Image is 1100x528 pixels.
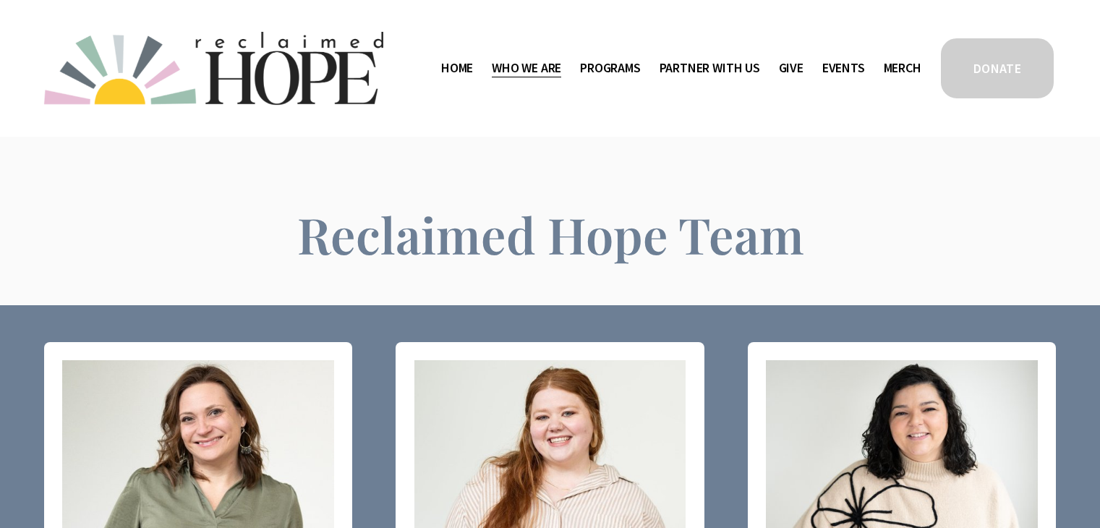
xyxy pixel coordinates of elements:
[492,58,561,79] span: Who We Are
[297,201,804,267] span: Reclaimed Hope Team
[580,58,641,79] span: Programs
[492,56,561,80] a: folder dropdown
[660,56,760,80] a: folder dropdown
[660,58,760,79] span: Partner With Us
[779,56,803,80] a: Give
[822,56,865,80] a: Events
[580,56,641,80] a: folder dropdown
[939,36,1056,101] a: DONATE
[441,56,473,80] a: Home
[884,56,921,80] a: Merch
[44,32,383,105] img: Reclaimed Hope Initiative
